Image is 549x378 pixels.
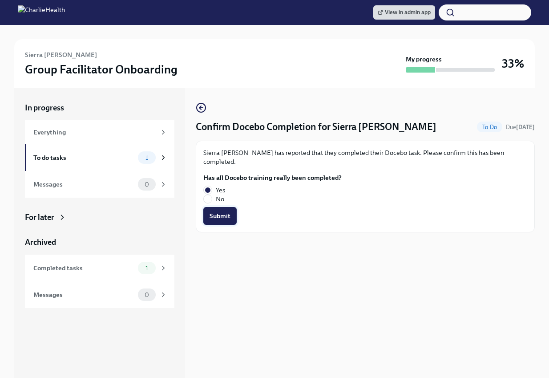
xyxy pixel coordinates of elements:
div: Everything [33,127,156,137]
h6: Sierra [PERSON_NAME] [25,50,97,60]
span: View in admin app [378,8,431,17]
img: CharlieHealth [18,5,65,20]
strong: My progress [406,55,442,64]
a: Messages0 [25,171,174,198]
div: For later [25,212,54,223]
a: To do tasks1 [25,144,174,171]
a: For later [25,212,174,223]
div: Completed tasks [33,263,134,273]
span: 1 [140,265,153,272]
h3: Group Facilitator Onboarding [25,61,178,77]
span: 0 [139,181,154,188]
button: Submit [203,207,237,225]
a: In progress [25,102,174,113]
span: Yes [216,186,225,195]
a: Everything [25,120,174,144]
span: 0 [139,292,154,298]
div: Messages [33,290,134,300]
a: Completed tasks1 [25,255,174,281]
p: Sierra [PERSON_NAME] has reported that they completed their Docebo task. Please confirm this has ... [203,148,527,166]
a: View in admin app [373,5,435,20]
strong: [DATE] [516,124,535,130]
div: Messages [33,179,134,189]
span: To Do [477,124,502,130]
span: September 30th, 2025 09:00 [506,123,535,131]
span: No [216,195,224,203]
h4: Confirm Docebo Completion for Sierra [PERSON_NAME] [196,120,436,134]
span: Submit [210,211,230,220]
div: To do tasks [33,153,134,163]
label: Has all Docebo training really been completed? [203,173,342,182]
h3: 33% [502,56,524,72]
span: Due [506,124,535,130]
a: Archived [25,237,174,248]
a: Messages0 [25,281,174,308]
span: 1 [140,154,153,161]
